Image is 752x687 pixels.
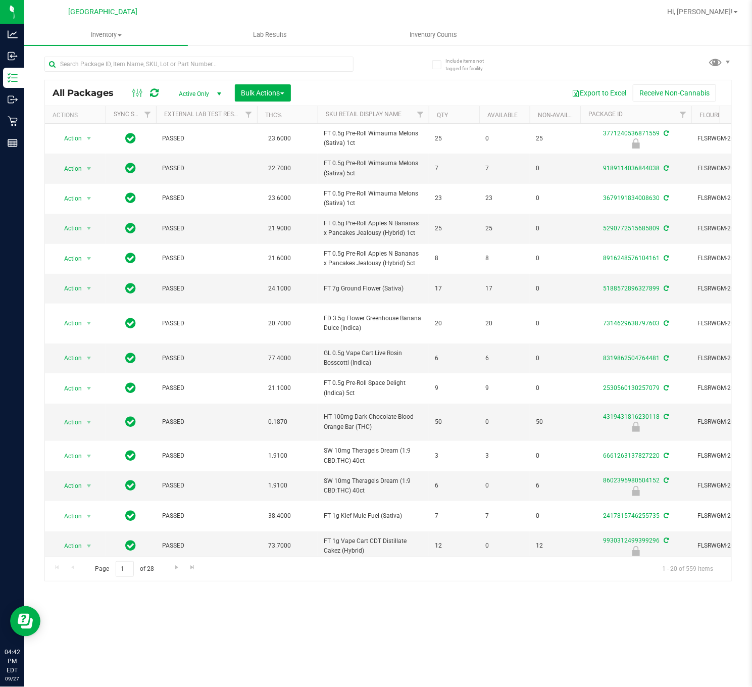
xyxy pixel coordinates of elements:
span: 0 [485,541,524,551]
span: 21.6000 [263,251,296,266]
span: HT 100mg Dark Chocolate Blood Orange Bar (THC) [324,412,423,431]
span: 6 [435,354,473,363]
span: 0 [536,164,574,173]
span: PASSED [162,383,251,393]
span: 24.1000 [263,281,296,296]
span: PASSED [162,417,251,427]
span: Page of 28 [86,561,163,577]
inline-svg: Analytics [8,29,18,39]
button: Export to Excel [565,84,633,102]
iframe: Resource center [10,606,40,636]
span: FT 0.5g Pre-Roll Wimauma Melons (Sativa) 1ct [324,189,423,208]
span: 0 [536,383,574,393]
span: Action [55,351,82,365]
span: Action [55,191,82,206]
span: In Sync [126,478,136,493]
a: 2530560130257079 [603,384,660,391]
span: 50 [536,417,574,427]
span: select [83,415,95,429]
span: Sync from Compliance System [662,165,669,172]
span: PASSED [162,511,251,521]
span: Sync from Compliance System [662,320,669,327]
div: Newly Received [579,138,693,149]
a: 8916248576104161 [603,255,660,262]
a: Inventory [24,24,188,45]
span: 0.1870 [263,415,292,429]
span: 3 [485,451,524,461]
a: Sync Status [114,111,153,118]
span: 23 [485,193,524,203]
span: In Sync [126,221,136,235]
span: [GEOGRAPHIC_DATA] [69,8,138,16]
span: 73.7000 [263,538,296,553]
span: FD 3.5g Flower Greenhouse Banana Dulce (Indica) [324,314,423,333]
span: In Sync [126,161,136,175]
span: Sync from Compliance System [662,355,669,362]
span: FT 0.5g Pre-Roll Space Delight (Indica) 5ct [324,378,423,398]
span: select [83,381,95,396]
span: 0 [536,254,574,263]
span: 0 [485,417,524,427]
span: Action [55,449,82,463]
span: 7 [435,164,473,173]
inline-svg: Outbound [8,94,18,105]
span: In Sync [126,316,136,330]
a: Available [487,112,518,119]
span: 22.7000 [263,161,296,176]
span: 9 [485,383,524,393]
span: 25 [536,134,574,143]
inline-svg: Inbound [8,51,18,61]
span: 7 [485,511,524,521]
span: 25 [435,134,473,143]
span: select [83,281,95,296]
p: 04:42 PM EDT [5,648,20,675]
span: 12 [435,541,473,551]
input: Search Package ID, Item Name, SKU, Lot or Part Number... [44,57,354,72]
a: 8602395980504152 [603,477,660,484]
span: Sync from Compliance System [662,477,669,484]
input: 1 [116,561,134,577]
a: 8319862504764481 [603,355,660,362]
span: Hi, [PERSON_NAME]! [667,8,733,16]
span: In Sync [126,191,136,205]
span: SW 10mg Theragels Dream (1:9 CBD:THC) 40ct [324,446,423,465]
span: select [83,539,95,553]
a: 9930312499399296 [603,537,660,544]
span: Sync from Compliance System [662,537,669,544]
a: 3679191834008630 [603,194,660,202]
span: 21.9000 [263,221,296,236]
span: FT 1g Kief Mule Fuel (Sativa) [324,511,423,521]
span: Action [55,415,82,429]
span: Sync from Compliance System [662,255,669,262]
span: Sync from Compliance System [662,285,669,292]
span: In Sync [126,381,136,395]
span: PASSED [162,164,251,173]
span: 25 [485,224,524,233]
span: PASSED [162,319,251,328]
span: 77.4000 [263,351,296,366]
span: 1 - 20 of 559 items [654,561,721,576]
span: 17 [435,284,473,293]
span: 1.9100 [263,449,292,463]
span: Action [55,381,82,396]
span: 0 [536,284,574,293]
a: Qty [437,112,448,119]
span: 50 [435,417,473,427]
a: Filter [139,106,156,123]
span: Include items not tagged for facility [446,57,496,72]
span: FT 0.5g Pre-Roll Apples N Bananas x Pancakes Jealousy (Hybrid) 1ct [324,219,423,238]
span: 0 [485,481,524,490]
p: 09/27 [5,675,20,682]
span: 38.4000 [263,509,296,523]
span: Bulk Actions [241,89,284,97]
div: Launch Hold [579,422,693,432]
span: In Sync [126,415,136,429]
a: Lab Results [188,24,352,45]
a: Go to the last page [185,561,200,575]
span: 8 [485,254,524,263]
a: 5188572896327899 [603,285,660,292]
span: 9 [435,383,473,393]
a: Sku Retail Display Name [326,111,402,118]
inline-svg: Inventory [8,73,18,83]
span: 17 [485,284,524,293]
